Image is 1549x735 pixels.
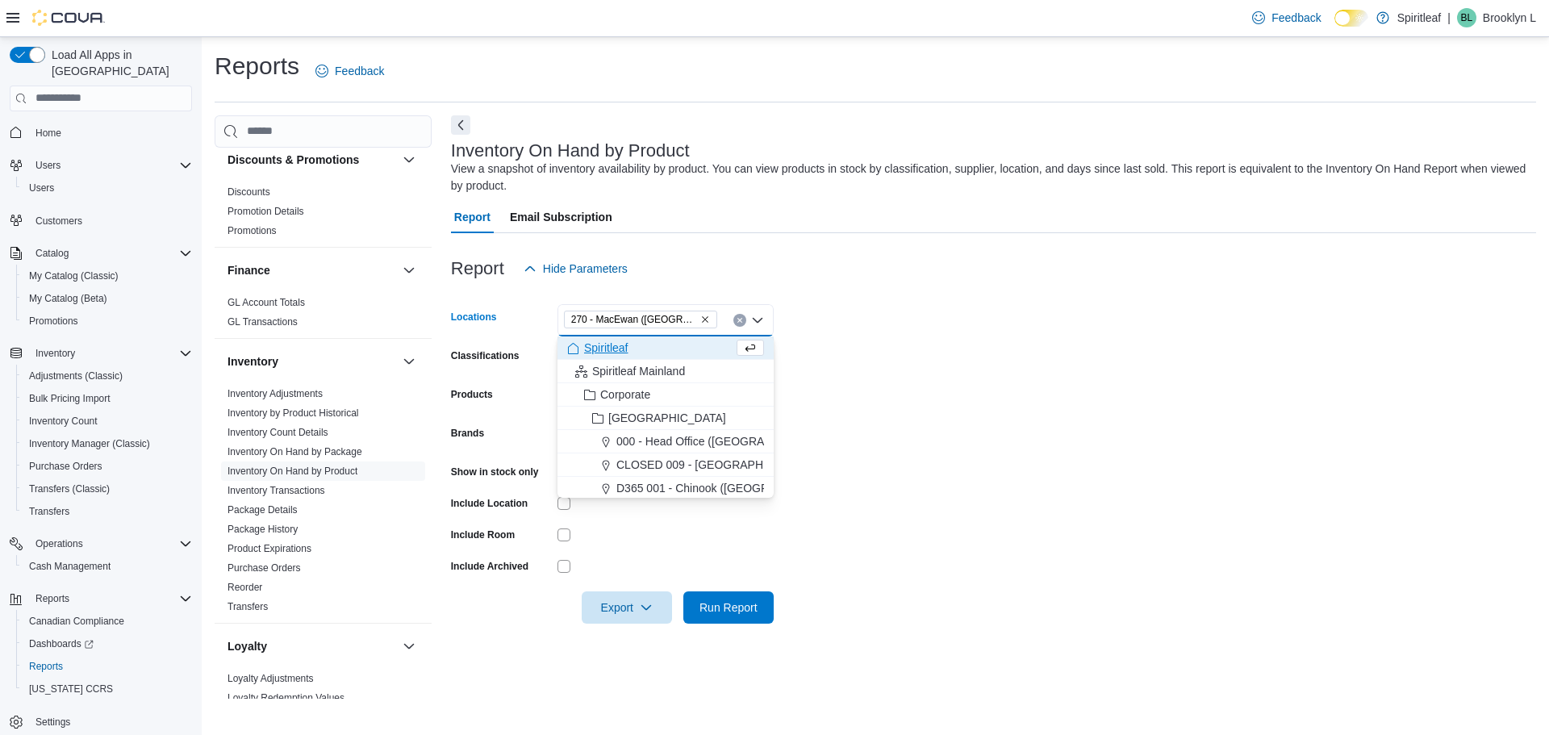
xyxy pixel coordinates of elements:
label: Products [451,388,493,401]
span: Reports [35,592,69,605]
span: Bulk Pricing Import [29,392,111,405]
a: Dashboards [16,633,198,655]
span: Transfers [228,600,268,613]
span: Cash Management [23,557,192,576]
span: Corporate [600,386,650,403]
label: Brands [451,427,484,440]
a: Canadian Compliance [23,612,131,631]
span: [GEOGRAPHIC_DATA] [608,410,726,426]
a: Promotions [228,225,277,236]
span: Home [35,127,61,140]
button: Operations [3,532,198,555]
div: Finance [215,293,432,338]
div: Discounts & Promotions [215,182,432,247]
button: Finance [228,262,396,278]
div: Loyalty [215,669,432,714]
span: Catalog [29,244,192,263]
a: Inventory by Product Historical [228,407,359,419]
span: Load All Apps in [GEOGRAPHIC_DATA] [45,47,192,79]
button: Discounts & Promotions [228,152,396,168]
a: Product Expirations [228,543,311,554]
button: Hide Parameters [517,253,634,285]
button: D365 001 - Chinook ([GEOGRAPHIC_DATA]) [557,477,774,500]
span: Reports [29,660,63,673]
span: Adjustments (Classic) [29,370,123,382]
span: Reorder [228,581,262,594]
span: Purchase Orders [29,460,102,473]
a: Adjustments (Classic) [23,366,129,386]
a: Loyalty Adjustments [228,673,314,684]
span: Package Details [228,503,298,516]
span: [US_STATE] CCRS [29,683,113,695]
span: CLOSED 009 - [GEOGRAPHIC_DATA]. [616,457,816,473]
button: Inventory [3,342,198,365]
span: Dashboards [23,634,192,654]
button: Close list of options [751,314,764,327]
a: Reorder [228,582,262,593]
button: Clear input [733,314,746,327]
span: Spiritleaf Mainland [592,363,685,379]
span: Bulk Pricing Import [23,389,192,408]
a: Reports [23,657,69,676]
button: Loyalty [399,637,419,656]
button: Inventory [29,344,81,363]
label: Show in stock only [451,466,539,478]
a: My Catalog (Classic) [23,266,125,286]
a: Cash Management [23,557,117,576]
label: Include Room [451,528,515,541]
h3: Discounts & Promotions [228,152,359,168]
a: Home [29,123,68,143]
a: Dashboards [23,634,100,654]
label: Locations [451,311,497,324]
a: Settings [29,712,77,732]
span: Operations [29,534,192,553]
span: My Catalog (Beta) [23,289,192,308]
button: Discounts & Promotions [399,150,419,169]
button: My Catalog (Beta) [16,287,198,310]
button: 000 - Head Office ([GEOGRAPHIC_DATA]) [557,430,774,453]
label: Include Location [451,497,528,510]
span: Transfers (Classic) [23,479,192,499]
span: Inventory On Hand by Package [228,445,362,458]
span: Promotions [29,315,78,328]
button: Cash Management [16,555,198,578]
span: Spiritleaf [584,340,628,356]
a: Inventory Count Details [228,427,328,438]
span: Run Report [699,599,758,616]
button: Users [3,154,198,177]
button: Canadian Compliance [16,610,198,633]
button: Remove 270 - MacEwan (Edmonton) from selection in this group [700,315,710,324]
a: GL Account Totals [228,297,305,308]
button: Reports [3,587,198,610]
a: Purchase Orders [228,562,301,574]
span: Transfers (Classic) [29,482,110,495]
button: Next [451,115,470,135]
span: Inventory Count [29,415,98,428]
button: Customers [3,209,198,232]
span: 000 - Head Office ([GEOGRAPHIC_DATA]) [616,433,833,449]
button: Corporate [557,383,774,407]
span: Customers [29,211,192,231]
span: Users [29,156,192,175]
span: Inventory On Hand by Product [228,465,357,478]
span: Export [591,591,662,624]
div: Inventory [215,384,432,623]
span: GL Account Totals [228,296,305,309]
span: D365 001 - Chinook ([GEOGRAPHIC_DATA]) [616,480,845,496]
img: Cova [32,10,105,26]
a: Feedback [309,55,390,87]
button: Finance [399,261,419,280]
span: Transfers [29,505,69,518]
span: Inventory [35,347,75,360]
span: Transfers [23,502,192,521]
div: View a snapshot of inventory availability by product. You can view products in stock by classific... [451,161,1528,194]
span: Users [23,178,192,198]
span: Inventory Transactions [228,484,325,497]
a: Users [23,178,61,198]
button: Export [582,591,672,624]
button: Adjustments (Classic) [16,365,198,387]
button: Promotions [16,310,198,332]
button: [GEOGRAPHIC_DATA] [557,407,774,430]
a: Purchase Orders [23,457,109,476]
span: Reports [23,657,192,676]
